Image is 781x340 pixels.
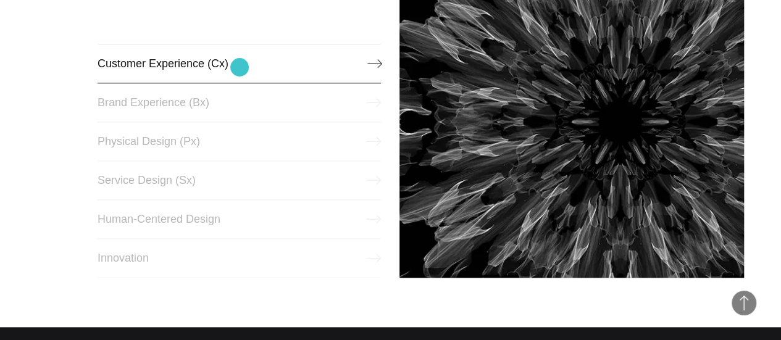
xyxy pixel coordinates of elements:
button: Back to Top [732,291,756,315]
a: Innovation [98,238,382,278]
a: Customer Experience (Cx) [98,44,382,83]
a: Brand Experience (Bx) [98,83,382,122]
a: Physical Design (Px) [98,122,382,161]
a: Service Design (Sx) [98,160,382,200]
a: Human-Centered Design [98,199,382,239]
